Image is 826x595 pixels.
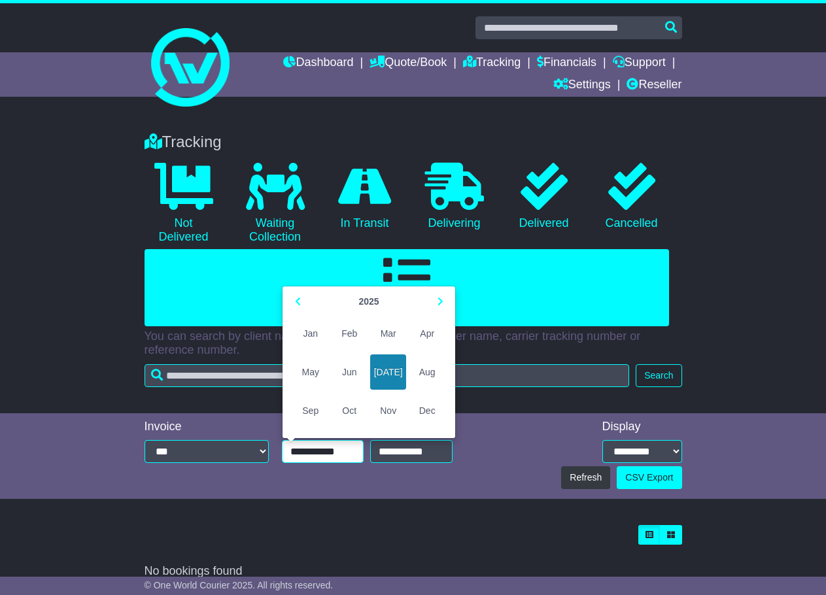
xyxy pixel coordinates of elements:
[370,52,447,75] a: Quote/Book
[145,420,269,434] div: Invoice
[145,249,669,326] a: All
[307,292,430,311] th: Select Year
[370,316,406,351] span: Mar
[613,52,666,75] a: Support
[594,158,669,235] a: Cancelled
[507,158,581,235] a: Delivered
[415,158,494,235] a: Delivering
[553,75,611,97] a: Settings
[138,133,689,152] div: Tracking
[617,466,681,489] a: CSV Export
[409,316,445,351] span: Apr
[636,364,681,387] button: Search
[145,564,682,579] div: No bookings found
[292,393,328,428] span: Sep
[292,316,328,351] span: Jan
[370,354,406,390] span: [DATE]
[145,580,334,590] span: © One World Courier 2025. All rights reserved.
[328,158,402,235] a: In Transit
[602,420,682,434] div: Display
[332,393,368,428] span: Oct
[537,52,596,75] a: Financials
[332,354,368,390] span: Jun
[283,52,353,75] a: Dashboard
[145,330,682,358] p: You can search by client name, OWC tracking number, carrier name, carrier tracking number or refe...
[145,158,223,249] a: Not Delivered
[236,158,315,249] a: Waiting Collection
[463,52,521,75] a: Tracking
[332,316,368,351] span: Feb
[409,393,445,428] span: Dec
[627,75,681,97] a: Reseller
[370,393,406,428] span: Nov
[292,354,328,390] span: May
[561,466,610,489] button: Refresh
[409,354,445,390] span: Aug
